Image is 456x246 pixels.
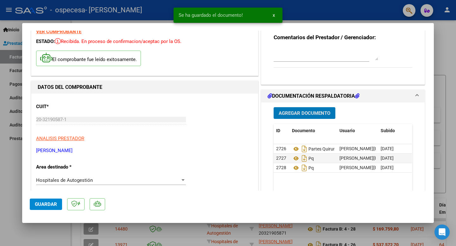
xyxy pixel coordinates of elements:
p: Area destinado * [36,163,101,171]
span: Usuario [339,128,355,133]
mat-expansion-panel-header: DOCUMENTACIÓN RESPALDATORIA [261,90,425,102]
button: Agregar Documento [274,107,335,119]
div: DOCUMENTACIÓN RESPALDATORIA [261,102,425,234]
span: [DATE] [381,146,394,151]
p: [PERSON_NAME] [36,147,253,154]
span: Pq [292,156,314,161]
span: ESTADO: [36,39,55,44]
a: VER COMPROBANTE [36,29,81,34]
strong: DATOS DEL COMPROBANTE [38,84,102,90]
span: 2727 [276,156,286,161]
span: [DATE] [381,156,394,161]
div: Open Intercom Messenger [434,224,450,240]
span: ID [276,128,280,133]
i: Descargar documento [300,163,308,173]
span: 2728 [276,165,286,170]
span: 2726 [276,146,286,151]
datatable-header-cell: Subido [378,124,410,138]
span: Pq [292,165,314,170]
span: Recibida. En proceso de confirmacion/aceptac por la OS. [55,39,181,44]
button: Guardar [30,199,62,210]
span: Documento [292,128,315,133]
strong: Comentarios del Prestador / Gerenciador: [274,34,376,40]
span: ANALISIS PRESTADOR [36,136,84,141]
span: Partes Quirurgicos [292,146,345,151]
button: x [268,9,280,21]
span: Agregar Documento [279,110,330,116]
span: Hospitales de Autogestión [36,177,93,183]
datatable-header-cell: Documento [289,124,337,138]
h1: DOCUMENTACIÓN RESPALDATORIA [268,92,359,100]
p: CUIT [36,103,101,110]
span: Subido [381,128,395,133]
span: x [273,12,275,18]
i: Descargar documento [300,153,308,163]
span: Guardar [35,201,57,207]
div: COMENTARIOS [261,23,425,84]
datatable-header-cell: ID [274,124,289,138]
p: El comprobante fue leído exitosamente. [36,51,141,66]
i: Descargar documento [300,144,308,154]
span: [DATE] [381,165,394,170]
datatable-header-cell: Acción [410,124,441,138]
datatable-header-cell: Usuario [337,124,378,138]
span: Se ha guardado el documento! [179,12,243,18]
